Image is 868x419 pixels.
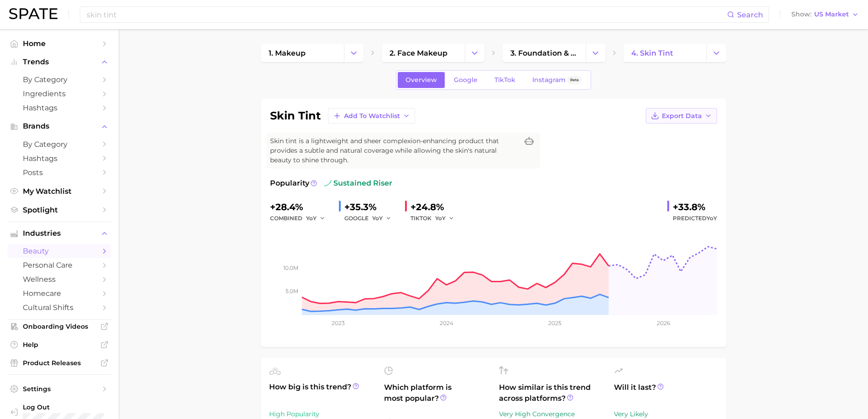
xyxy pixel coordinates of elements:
[344,213,398,224] div: GOOGLE
[23,322,96,331] span: Onboarding Videos
[270,110,321,121] h1: skin tint
[532,76,566,84] span: Instagram
[23,140,96,149] span: by Category
[23,206,96,214] span: Spotlight
[269,382,373,404] span: How big is this trend?
[270,213,332,224] div: combined
[7,166,111,180] a: Posts
[23,229,96,238] span: Industries
[435,213,455,224] button: YoY
[631,49,673,57] span: 4. skin tint
[7,244,111,258] a: beauty
[7,338,111,352] a: Help
[7,272,111,286] a: wellness
[270,200,332,214] div: +28.4%
[270,178,309,189] span: Popularity
[503,44,586,62] a: 3. foundation & base products
[7,300,111,315] a: cultural shifts
[737,10,763,19] span: Search
[324,180,332,187] img: sustained riser
[673,200,717,214] div: +33.8%
[306,213,326,224] button: YoY
[707,44,726,62] button: Change Category
[398,72,445,88] a: Overview
[344,112,400,120] span: Add to Watchlist
[586,44,605,62] button: Change Category
[23,303,96,312] span: cultural shifts
[23,58,96,66] span: Trends
[23,39,96,48] span: Home
[306,214,317,222] span: YoY
[390,49,447,57] span: 2. face makeup
[7,55,111,69] button: Trends
[7,36,111,51] a: Home
[439,320,453,326] tspan: 2024
[23,275,96,284] span: wellness
[23,168,96,177] span: Posts
[23,359,96,367] span: Product Releases
[814,12,849,17] span: US Market
[23,385,96,393] span: Settings
[525,72,589,88] a: InstagramBeta
[372,214,383,222] span: YoY
[86,7,727,22] input: Search here for a brand, industry, or ingredient
[411,200,461,214] div: +24.8%
[7,151,111,166] a: Hashtags
[384,382,488,412] span: Which platform is most popular?
[673,213,717,224] span: Predicted
[23,289,96,298] span: homecare
[23,154,96,163] span: Hashtags
[510,49,578,57] span: 3. foundation & base products
[328,108,415,124] button: Add to Watchlist
[23,122,96,130] span: Brands
[7,101,111,115] a: Hashtags
[23,187,96,196] span: My Watchlist
[7,72,111,87] a: by Category
[23,247,96,255] span: beauty
[270,136,518,165] span: Skin tint is a lightweight and sheer complexion-enhancing product that provides a subtle and natu...
[331,320,344,326] tspan: 2023
[7,258,111,272] a: personal care
[7,356,111,370] a: Product Releases
[548,320,561,326] tspan: 2025
[269,49,306,57] span: 1. makeup
[646,108,717,124] button: Export Data
[494,76,515,84] span: TikTok
[791,12,811,17] span: Show
[23,341,96,349] span: Help
[656,320,670,326] tspan: 2026
[7,184,111,198] a: My Watchlist
[570,76,579,84] span: Beta
[23,75,96,84] span: by Category
[7,137,111,151] a: by Category
[7,203,111,217] a: Spotlight
[7,119,111,133] button: Brands
[324,178,392,189] span: sustained riser
[465,44,484,62] button: Change Category
[23,403,106,411] span: Log Out
[7,320,111,333] a: Onboarding Videos
[382,44,465,62] a: 2. face makeup
[7,87,111,101] a: Ingredients
[662,112,702,120] span: Export Data
[7,227,111,240] button: Industries
[7,382,111,396] a: Settings
[707,215,717,222] span: YoY
[454,76,478,84] span: Google
[23,261,96,269] span: personal care
[7,286,111,300] a: homecare
[411,213,461,224] div: TIKTOK
[614,382,718,404] span: Will it last?
[372,213,392,224] button: YoY
[446,72,485,88] a: Google
[789,9,861,21] button: ShowUS Market
[23,89,96,98] span: Ingredients
[487,72,523,88] a: TikTok
[435,214,446,222] span: YoY
[23,103,96,112] span: Hashtags
[344,200,398,214] div: +35.3%
[405,76,437,84] span: Overview
[9,8,57,19] img: SPATE
[344,44,364,62] button: Change Category
[499,382,603,404] span: How similar is this trend across platforms?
